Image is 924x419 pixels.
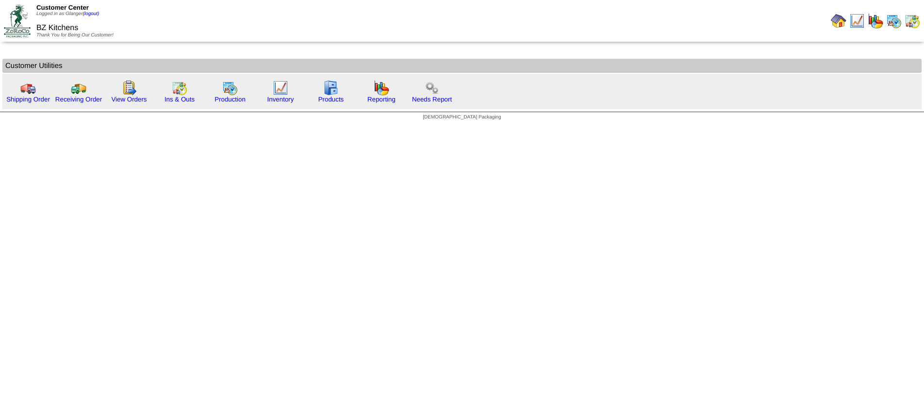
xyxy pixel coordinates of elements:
img: truck2.gif [71,80,86,96]
span: Logged in as Glanger [36,11,99,17]
img: cabinet.gif [323,80,339,96]
a: (logout) [83,11,99,17]
img: home.gif [831,13,846,29]
a: Reporting [367,96,396,103]
a: Production [214,96,246,103]
span: Customer Center [36,4,89,11]
span: BZ Kitchens [36,24,78,32]
img: line_graph.gif [273,80,288,96]
a: Receiving Order [55,96,102,103]
img: calendarprod.gif [222,80,238,96]
span: Thank You for Being Our Customer! [36,33,114,38]
img: calendarprod.gif [886,13,902,29]
span: [DEMOGRAPHIC_DATA] Packaging [423,115,501,120]
img: workorder.gif [121,80,137,96]
img: ZoRoCo_Logo(Green%26Foil)%20jpg.webp [4,4,31,37]
img: truck.gif [20,80,36,96]
td: Customer Utilities [2,59,922,73]
a: Shipping Order [6,96,50,103]
img: calendarinout.gif [905,13,920,29]
a: View Orders [111,96,147,103]
img: line_graph.gif [849,13,865,29]
a: Inventory [267,96,294,103]
a: Products [318,96,344,103]
img: graph.gif [374,80,389,96]
a: Needs Report [412,96,452,103]
img: calendarinout.gif [172,80,187,96]
img: workflow.png [424,80,440,96]
img: graph.gif [868,13,883,29]
a: Ins & Outs [165,96,195,103]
